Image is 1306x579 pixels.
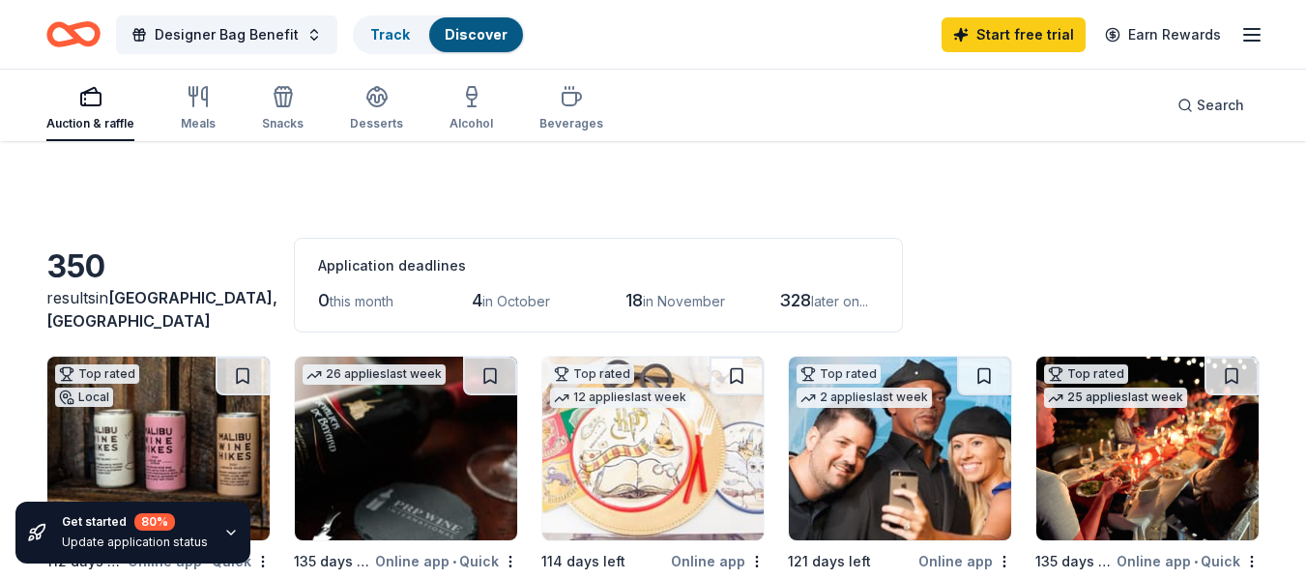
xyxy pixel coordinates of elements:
span: later on... [811,293,868,309]
div: Online app Quick [375,549,518,573]
span: • [452,554,456,569]
span: 4 [472,290,482,310]
span: 0 [318,290,330,310]
span: • [1194,554,1198,569]
div: 135 days left [1035,550,1113,573]
button: Auction & raffle [46,77,134,141]
img: Image for PRP Wine International [295,357,517,540]
img: Image for Hollywood Wax Museum (Hollywood) [789,357,1011,540]
span: in October [482,293,550,309]
div: 135 days left [294,550,371,573]
a: Discover [445,26,508,43]
div: Top rated [550,364,634,384]
div: Top rated [55,364,139,384]
button: Snacks [262,77,304,141]
span: Designer Bag Benefit [155,23,299,46]
div: 2 applies last week [797,388,932,408]
a: Track [370,26,410,43]
img: Image for CookinGenie [1036,357,1259,540]
a: Earn Rewards [1093,17,1233,52]
span: 328 [779,290,811,310]
div: Auction & raffle [46,116,134,131]
button: Search [1162,86,1260,125]
div: Top rated [1044,364,1128,384]
div: Desserts [350,116,403,131]
div: Update application status [62,535,208,550]
span: in [46,288,277,331]
div: Top rated [797,364,881,384]
div: Alcohol [450,116,493,131]
span: this month [330,293,393,309]
div: Online app [671,549,765,573]
div: 26 applies last week [303,364,446,385]
div: Application deadlines [318,254,879,277]
button: Designer Bag Benefit [116,15,337,54]
button: Beverages [539,77,603,141]
img: Image for Malibu Wine Hikes [47,357,270,540]
div: 121 days left [788,550,871,573]
span: [GEOGRAPHIC_DATA], [GEOGRAPHIC_DATA] [46,288,277,331]
button: Desserts [350,77,403,141]
button: Meals [181,77,216,141]
div: Beverages [539,116,603,131]
div: Online app [918,549,1012,573]
span: in November [643,293,725,309]
div: Snacks [262,116,304,131]
div: 114 days left [541,550,625,573]
div: Meals [181,116,216,131]
img: Image for Oriental Trading [542,357,765,540]
button: Alcohol [450,77,493,141]
div: Local [55,388,113,407]
span: Search [1197,94,1244,117]
div: Get started [62,513,208,531]
div: 25 applies last week [1044,388,1187,408]
div: 12 applies last week [550,388,690,408]
div: 350 [46,247,271,286]
div: results [46,286,271,333]
span: 18 [625,290,643,310]
div: 80 % [134,513,175,531]
button: TrackDiscover [353,15,525,54]
a: Home [46,12,101,57]
div: Online app Quick [1117,549,1260,573]
a: Start free trial [942,17,1086,52]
